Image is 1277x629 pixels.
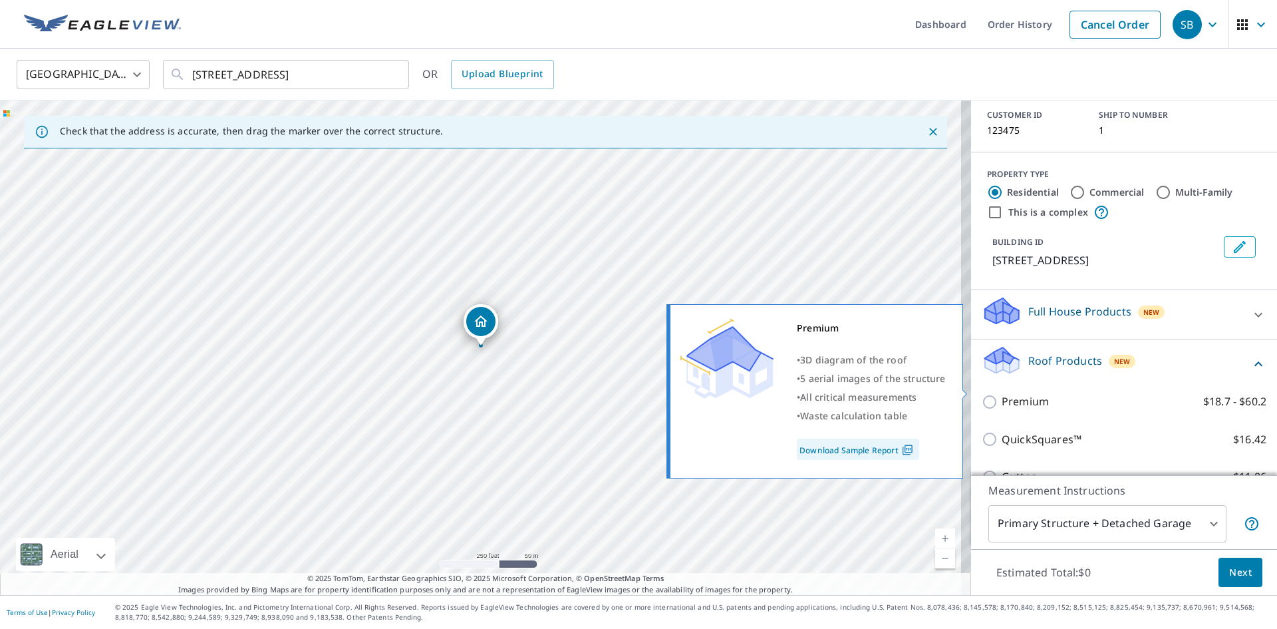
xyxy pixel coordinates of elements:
[797,351,946,369] div: •
[935,528,955,548] a: Current Level 17, Zoom In
[1002,431,1081,448] p: QuickSquares™
[1089,186,1145,199] label: Commercial
[986,558,1101,587] p: Estimated Total: $0
[451,60,553,89] a: Upload Blueprint
[192,56,382,93] input: Search by address or latitude-longitude
[797,439,919,460] a: Download Sample Report
[16,538,115,571] div: Aerial
[115,602,1270,622] p: © 2025 Eagle View Technologies, Inc. and Pictometry International Corp. All Rights Reserved. Repo...
[1224,236,1256,258] button: Edit building 1
[1233,469,1266,485] p: $11.86
[462,66,543,83] span: Upload Blueprint
[992,236,1044,248] p: BUILDING ID
[987,168,1261,180] div: PROPERTY TYPE
[1233,431,1266,448] p: $16.42
[1002,469,1036,485] p: Gutter
[1008,206,1088,219] label: This is a complex
[464,304,498,345] div: Dropped pin, building 1, Residential property, 279 Londonderry Ln Getzville, NY 14068
[24,15,181,35] img: EV Logo
[982,345,1266,383] div: Roof ProductsNew
[1143,307,1160,317] span: New
[1002,393,1049,410] p: Premium
[1028,304,1131,319] p: Full House Products
[982,296,1266,333] div: Full House ProductsNew
[797,388,946,407] div: •
[1028,353,1102,369] p: Roof Products
[800,391,917,403] span: All critical measurements
[800,409,907,422] span: Waste calculation table
[642,573,664,583] a: Terms
[797,319,946,337] div: Premium
[899,444,917,456] img: Pdf Icon
[987,109,1083,121] p: CUSTOMER ID
[935,548,955,568] a: Current Level 17, Zoom Out
[1069,11,1161,39] a: Cancel Order
[422,60,554,89] div: OR
[1173,10,1202,39] div: SB
[1229,564,1252,581] span: Next
[307,573,664,584] span: © 2025 TomTom, Earthstar Geographics SIO, © 2025 Microsoft Corporation, ©
[680,319,774,399] img: Premium
[1244,516,1260,532] span: Your report will include the primary structure and a detached garage if one exists.
[1114,356,1131,367] span: New
[800,353,907,366] span: 3D diagram of the roof
[797,407,946,425] div: •
[988,483,1260,499] p: Measurement Instructions
[47,538,82,571] div: Aerial
[988,505,1226,542] div: Primary Structure + Detached Garage
[924,123,942,140] button: Close
[1175,186,1233,199] label: Multi-Family
[797,369,946,388] div: •
[987,125,1083,136] p: 123475
[1203,393,1266,410] p: $18.7 - $60.2
[1099,125,1195,136] p: 1
[7,608,48,617] a: Terms of Use
[992,252,1218,268] p: [STREET_ADDRESS]
[1007,186,1059,199] label: Residential
[7,608,95,616] p: |
[1218,558,1262,588] button: Next
[800,372,945,385] span: 5 aerial images of the structure
[584,573,640,583] a: OpenStreetMap
[52,608,95,617] a: Privacy Policy
[60,125,443,137] p: Check that the address is accurate, then drag the marker over the correct structure.
[1099,109,1195,121] p: SHIP TO NUMBER
[17,56,150,93] div: [GEOGRAPHIC_DATA]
